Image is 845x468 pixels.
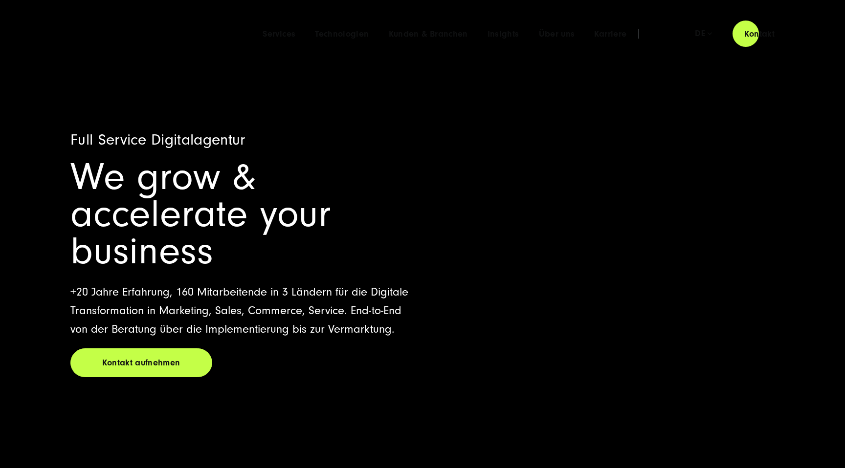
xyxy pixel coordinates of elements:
a: Services [263,29,295,39]
span: Full Service Digitalagentur [70,131,245,149]
a: Technologien [315,29,369,39]
img: SUNZINET Full Service Digital Agentur [70,23,157,44]
p: +20 Jahre Erfahrung, 160 Mitarbeitende in 3 Ländern für die Digitale Transformation in Marketing,... [70,283,411,339]
a: Kunden & Branchen [389,29,468,39]
a: Kontakt [733,20,786,48]
a: Kontakt aufnehmen [70,348,212,377]
a: Karriere [594,29,626,39]
a: Über uns [539,29,575,39]
div: de [695,29,712,39]
a: Insights [488,29,519,39]
h1: We grow & accelerate your business [70,159,411,270]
